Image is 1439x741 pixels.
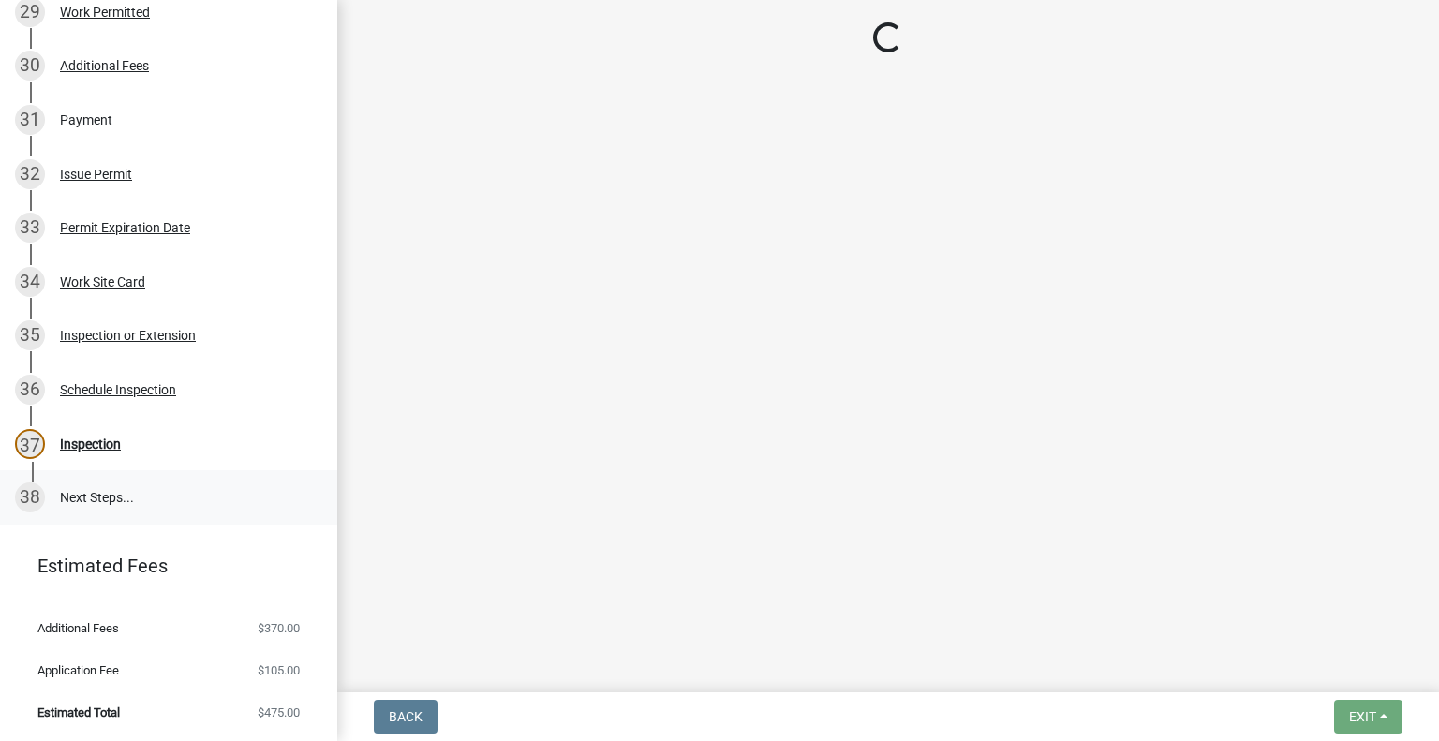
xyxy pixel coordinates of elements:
[60,329,196,342] div: Inspection or Extension
[60,221,190,234] div: Permit Expiration Date
[1349,709,1376,724] span: Exit
[60,113,112,126] div: Payment
[60,275,145,289] div: Work Site Card
[15,375,45,405] div: 36
[15,320,45,350] div: 35
[15,482,45,512] div: 38
[15,429,45,459] div: 37
[15,105,45,135] div: 31
[15,547,307,585] a: Estimated Fees
[60,383,176,396] div: Schedule Inspection
[15,51,45,81] div: 30
[60,59,149,72] div: Additional Fees
[15,159,45,189] div: 32
[389,709,423,724] span: Back
[60,168,132,181] div: Issue Permit
[258,664,300,676] span: $105.00
[60,6,150,19] div: Work Permitted
[374,700,438,734] button: Back
[15,267,45,297] div: 34
[37,664,119,676] span: Application Fee
[37,622,119,634] span: Additional Fees
[37,706,120,719] span: Estimated Total
[258,706,300,719] span: $475.00
[60,437,121,451] div: Inspection
[15,213,45,243] div: 33
[1334,700,1402,734] button: Exit
[258,622,300,634] span: $370.00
